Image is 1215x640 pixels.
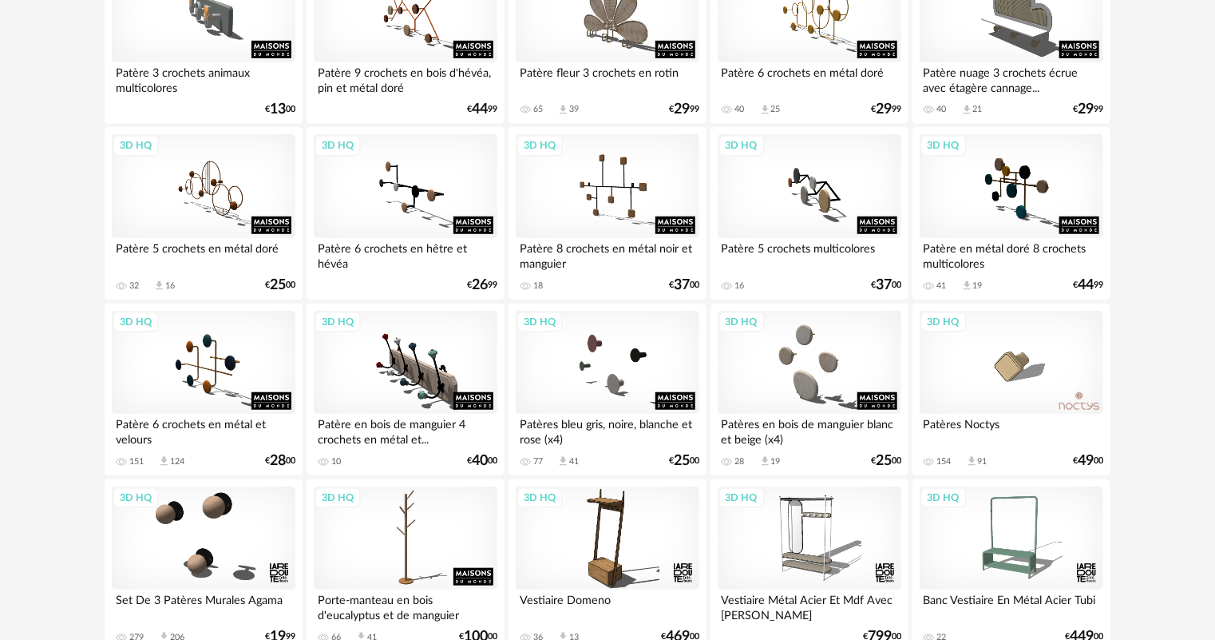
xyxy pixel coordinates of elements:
[331,456,341,467] div: 10
[314,590,497,622] div: Porte-manteau en bois d'eucalyptus et de manguier
[270,280,286,291] span: 25
[557,104,569,116] span: Download icon
[669,104,699,115] div: € 99
[669,280,699,291] div: € 00
[315,135,361,156] div: 3D HQ
[718,312,765,332] div: 3D HQ
[315,312,361,332] div: 3D HQ
[315,487,361,508] div: 3D HQ
[973,280,983,292] div: 19
[467,104,497,115] div: € 99
[876,280,892,291] span: 37
[509,304,706,476] a: 3D HQ Patères bleu gris, noire, blanche et rose (x4) 77 Download icon 41 €2500
[472,280,488,291] span: 26
[105,304,303,476] a: 3D HQ Patère 6 crochets en métal et velours 151 Download icon 124 €2800
[307,304,505,476] a: 3D HQ Patère en bois de manguier 4 crochets en métal et... 10 €4000
[265,455,295,467] div: € 00
[516,414,699,446] div: Patères bleu gris, noire, blanche et rose (x4)
[516,135,563,156] div: 3D HQ
[307,127,505,300] a: 3D HQ Patère 6 crochets en hêtre et hévéa €2699
[1073,104,1103,115] div: € 99
[735,104,745,115] div: 40
[871,280,901,291] div: € 00
[557,455,569,467] span: Download icon
[871,455,901,467] div: € 00
[516,312,563,332] div: 3D HQ
[112,590,295,622] div: Set De 3 Patères Murales Agama
[718,590,901,622] div: Vestiaire Métal Acier Et Mdf Avec [PERSON_NAME]
[718,487,765,508] div: 3D HQ
[170,456,184,467] div: 124
[937,280,947,292] div: 41
[165,280,175,292] div: 16
[718,62,901,94] div: Patère 6 crochets en métal doré
[569,104,579,115] div: 39
[674,280,690,291] span: 37
[920,238,1103,270] div: Patère en métal doré 8 crochets multicolores
[771,104,781,115] div: 25
[105,127,303,300] a: 3D HQ Patère 5 crochets en métal doré 32 Download icon 16 €2500
[467,280,497,291] div: € 99
[771,456,781,467] div: 19
[759,104,771,116] span: Download icon
[270,455,286,467] span: 28
[718,414,901,446] div: Patères en bois de manguier blanc et beige (x4)
[920,487,967,508] div: 3D HQ
[153,280,165,292] span: Download icon
[509,127,706,300] a: 3D HQ Patère 8 crochets en métal noir et manguier 18 €3700
[265,104,295,115] div: € 00
[1078,280,1094,291] span: 44
[472,455,488,467] span: 40
[876,104,892,115] span: 29
[265,280,295,291] div: € 00
[920,590,1103,622] div: Banc Vestiaire En Métal Acier Tubi
[710,127,908,300] a: 3D HQ Patère 5 crochets multicolores 16 €3700
[718,238,901,270] div: Patère 5 crochets multicolores
[314,62,497,94] div: Patère 9 crochets en bois d'hévéa, pin et métal doré
[533,456,543,467] div: 77
[516,590,699,622] div: Vestiaire Domeno
[129,456,144,467] div: 151
[961,104,973,116] span: Download icon
[112,414,295,446] div: Patère 6 crochets en métal et velours
[112,238,295,270] div: Patère 5 crochets en métal doré
[669,455,699,467] div: € 00
[978,456,987,467] div: 91
[533,104,543,115] div: 65
[920,414,1103,446] div: Patères Noctys
[467,455,497,467] div: € 00
[113,487,159,508] div: 3D HQ
[912,304,1110,476] a: 3D HQ Patères Noctys 154 Download icon 91 €4900
[1073,280,1103,291] div: € 99
[533,280,543,292] div: 18
[472,104,488,115] span: 44
[674,455,690,467] span: 25
[270,104,286,115] span: 13
[516,487,563,508] div: 3D HQ
[876,455,892,467] span: 25
[912,127,1110,300] a: 3D HQ Patère en métal doré 8 crochets multicolores 41 Download icon 19 €4499
[920,312,967,332] div: 3D HQ
[1073,455,1103,467] div: € 00
[1078,104,1094,115] span: 29
[920,62,1103,94] div: Patère nuage 3 crochets écrue avec étagère cannage...
[735,456,745,467] div: 28
[937,104,947,115] div: 40
[961,280,973,292] span: Download icon
[129,280,139,292] div: 32
[158,455,170,467] span: Download icon
[516,238,699,270] div: Patère 8 crochets en métal noir et manguier
[674,104,690,115] span: 29
[718,135,765,156] div: 3D HQ
[112,62,295,94] div: Patère 3 crochets animaux multicolores
[966,455,978,467] span: Download icon
[710,304,908,476] a: 3D HQ Patères en bois de manguier blanc et beige (x4) 28 Download icon 19 €2500
[735,280,745,292] div: 16
[314,414,497,446] div: Patère en bois de manguier 4 crochets en métal et...
[973,104,983,115] div: 21
[920,135,967,156] div: 3D HQ
[516,62,699,94] div: Patère fleur 3 crochets en rotin
[569,456,579,467] div: 41
[759,455,771,467] span: Download icon
[1078,455,1094,467] span: 49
